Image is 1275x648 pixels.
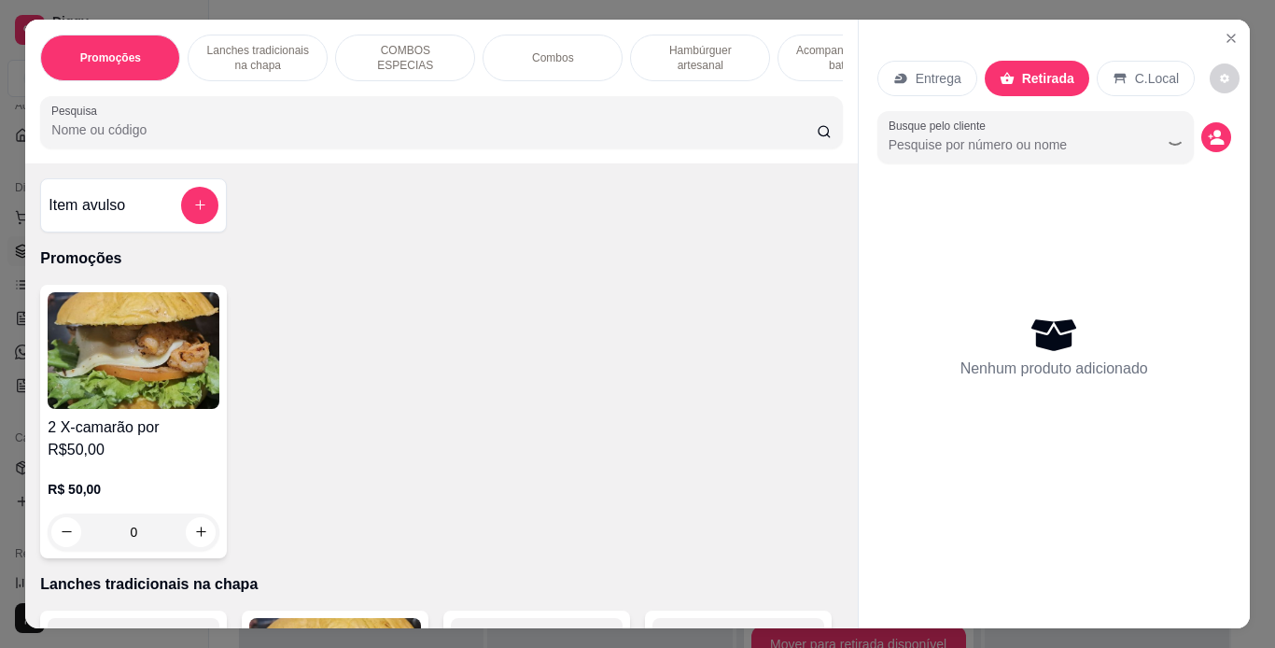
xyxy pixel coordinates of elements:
[48,480,219,499] p: R$ 50,00
[960,358,1148,380] p: Nenhum produto adicionado
[181,187,218,224] button: add-separate-item
[1216,23,1246,53] button: Close
[889,118,992,134] label: Busque pelo cliente
[40,573,842,596] p: Lanches tradicionais na chapa
[351,43,459,73] p: COMBOS ESPECIAS
[48,292,219,409] img: product-image
[916,69,961,88] p: Entrega
[49,194,125,217] h4: Item avulso
[80,50,141,65] p: Promoções
[646,43,754,73] p: Hambúrguer artesanal
[40,247,842,270] p: Promoções
[889,135,1130,154] input: Busque pelo cliente
[203,43,312,73] p: Lanches tradicionais na chapa
[48,416,219,461] h4: 2 X-camarão por R$50,00
[51,120,817,139] input: Pesquisa
[793,43,902,73] p: Acompanhamentos ( batata )
[1210,63,1240,93] button: decrease-product-quantity
[532,50,574,65] p: Combos
[1135,69,1179,88] p: C.Local
[51,103,104,119] label: Pesquisa
[1201,122,1231,152] button: decrease-product-quantity
[1022,69,1074,88] p: Retirada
